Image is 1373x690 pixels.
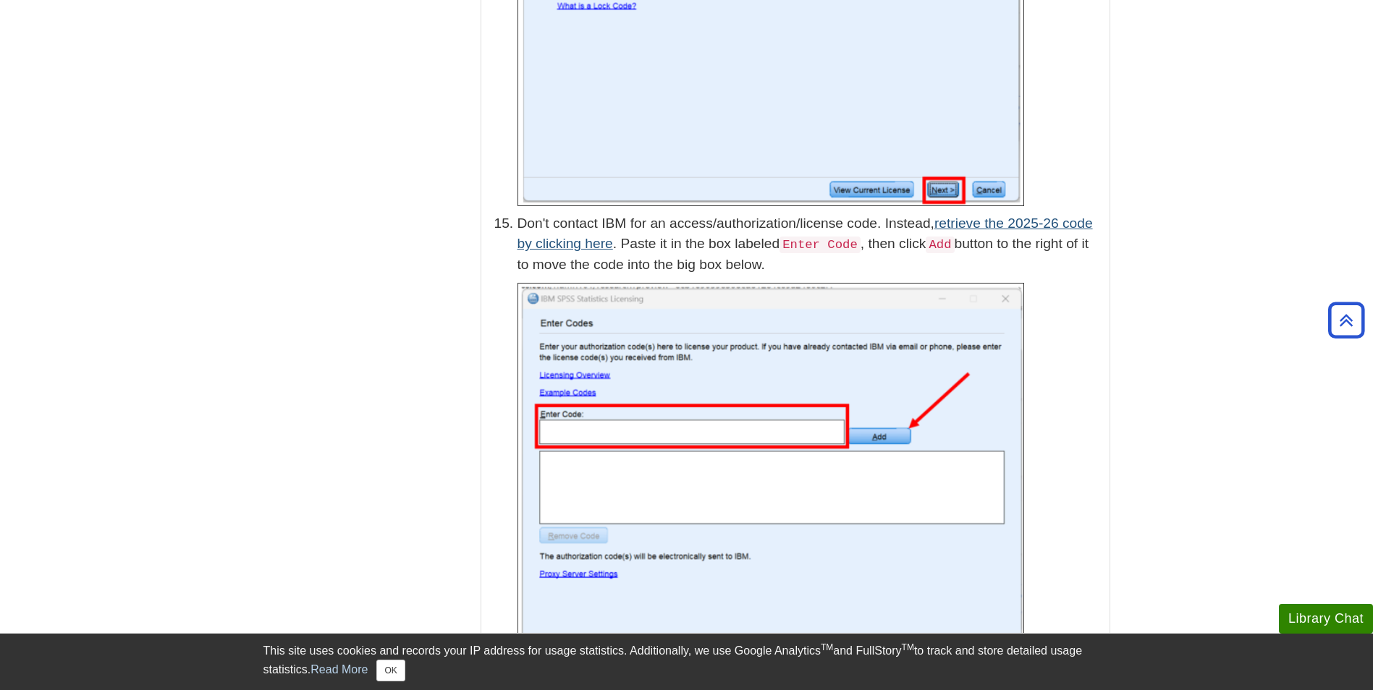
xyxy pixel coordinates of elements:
[902,642,914,652] sup: TM
[821,642,833,652] sup: TM
[1323,310,1369,330] a: Back to Top
[780,237,861,253] code: Enter Code
[310,663,368,676] a: Read More
[263,642,1110,681] div: This site uses cookies and records your IP address for usage statistics. Additionally, we use Goo...
[926,237,954,253] code: Add
[376,660,405,681] button: Close
[517,213,1102,276] p: Don't contact IBM for an access/authorization/license code. Instead, . Paste it in the box labele...
[1279,604,1373,634] button: Library Chat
